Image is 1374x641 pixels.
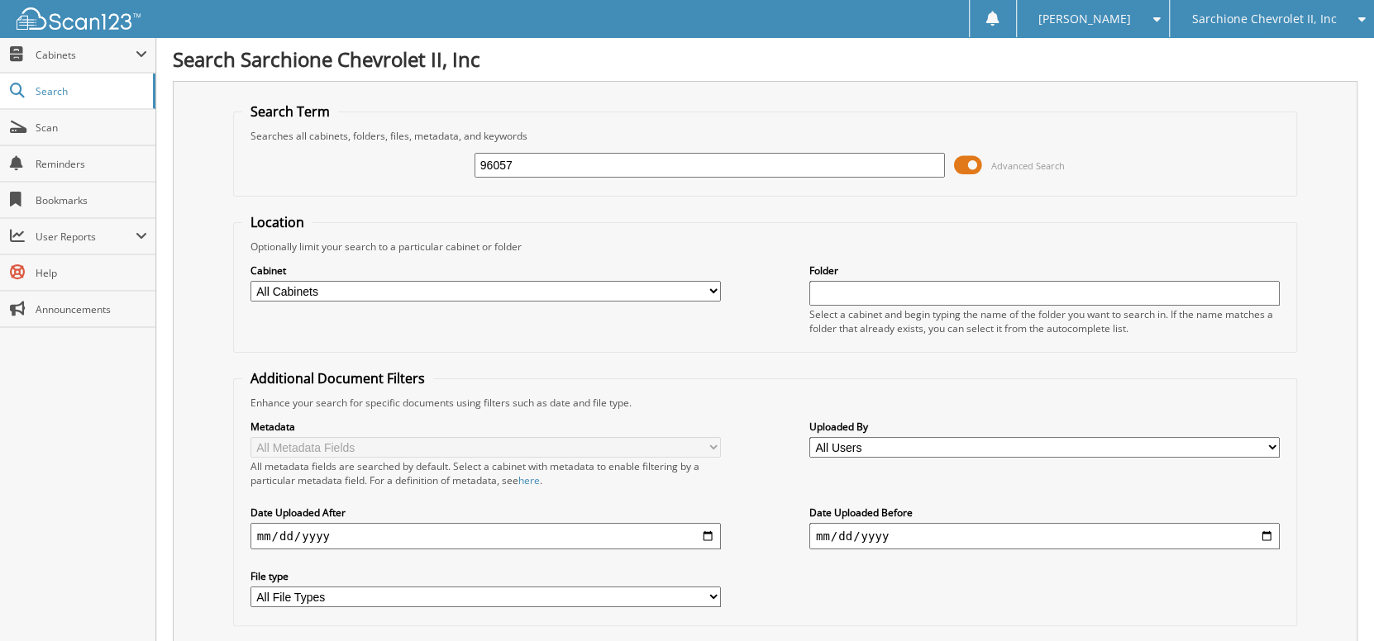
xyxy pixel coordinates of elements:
[242,240,1289,254] div: Optionally limit your search to a particular cabinet or folder
[36,193,147,207] span: Bookmarks
[173,45,1357,73] h1: Search Sarchione Chevrolet II, Inc
[1038,14,1131,24] span: [PERSON_NAME]
[242,369,433,387] legend: Additional Document Filters
[250,569,722,583] label: File type
[250,506,722,520] label: Date Uploaded After
[809,264,1281,278] label: Folder
[36,48,136,62] span: Cabinets
[242,213,312,231] legend: Location
[242,396,1289,410] div: Enhance your search for specific documents using filters such as date and file type.
[242,129,1289,143] div: Searches all cabinets, folders, files, metadata, and keywords
[250,459,722,487] div: All metadata fields are searched by default. Select a cabinet with metadata to enable filtering b...
[36,266,147,280] span: Help
[36,302,147,316] span: Announcements
[1191,14,1336,24] span: Sarchione Chevrolet II, Inc
[36,230,136,244] span: User Reports
[36,121,147,135] span: Scan
[990,159,1064,172] span: Advanced Search
[17,7,141,30] img: scan123-logo-white.svg
[809,506,1281,520] label: Date Uploaded Before
[250,523,722,549] input: start
[250,264,722,278] label: Cabinet
[36,157,147,171] span: Reminders
[1291,562,1374,641] iframe: Chat Widget
[809,420,1281,434] label: Uploaded By
[250,420,722,434] label: Metadata
[809,307,1281,335] div: Select a cabinet and begin typing the name of the folder you want to search in. If the name match...
[518,473,540,487] a: here
[36,84,145,98] span: Search
[242,102,338,121] legend: Search Term
[809,523,1281,549] input: end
